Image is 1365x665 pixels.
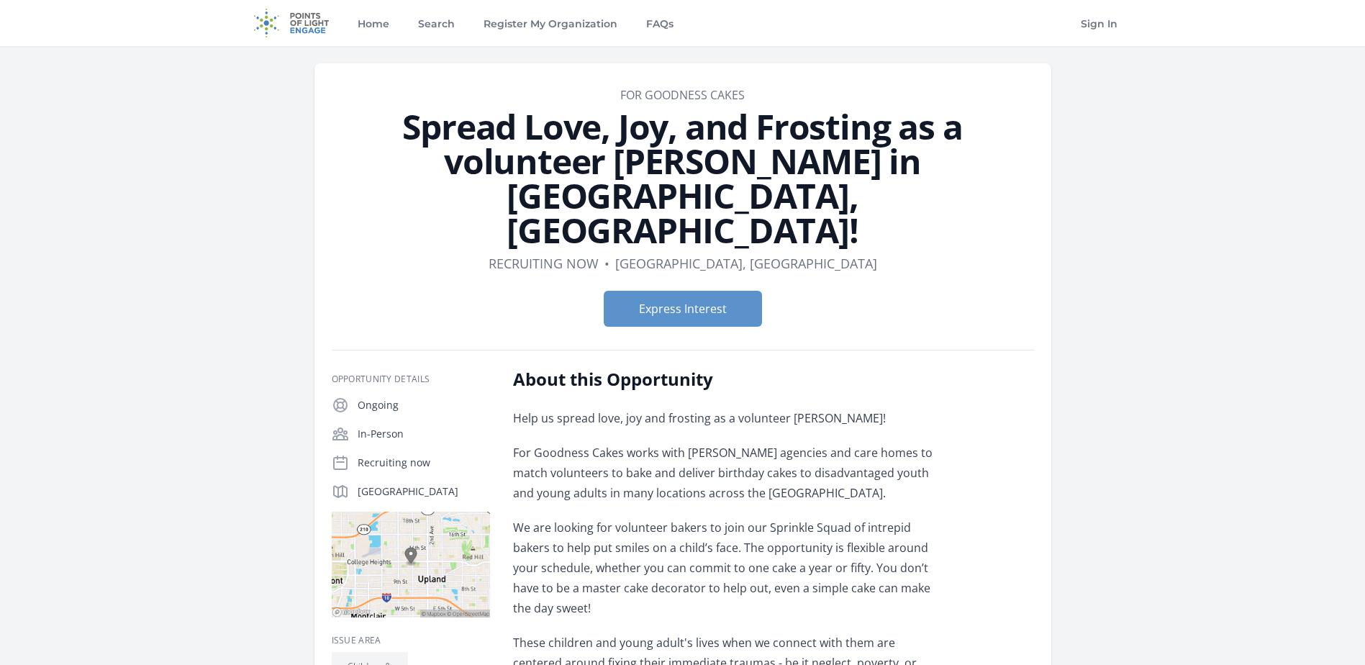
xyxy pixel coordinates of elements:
[332,109,1034,248] h1: Spread Love, Joy, and Frosting as a volunteer [PERSON_NAME] in [GEOGRAPHIC_DATA], [GEOGRAPHIC_DATA]!
[615,253,877,273] dd: [GEOGRAPHIC_DATA], [GEOGRAPHIC_DATA]
[358,484,490,499] p: [GEOGRAPHIC_DATA]
[358,398,490,412] p: Ongoing
[604,291,762,327] button: Express Interest
[513,517,934,618] p: We are looking for volunteer bakers to join our Sprinkle Squad of intrepid bakers to help put smi...
[513,368,934,391] h2: About this Opportunity
[513,408,934,428] p: Help us spread love, joy and frosting as a volunteer [PERSON_NAME]!
[332,635,490,646] h3: Issue area
[358,427,490,441] p: In-Person
[604,253,609,273] div: •
[513,443,934,503] p: For Goodness Cakes works with [PERSON_NAME] agencies and care homes to match volunteers to bake a...
[332,374,490,385] h3: Opportunity Details
[332,512,490,617] img: Map
[358,456,490,470] p: Recruiting now
[620,87,745,103] a: FOR GOODNESS CAKES
[489,253,599,273] dd: Recruiting now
